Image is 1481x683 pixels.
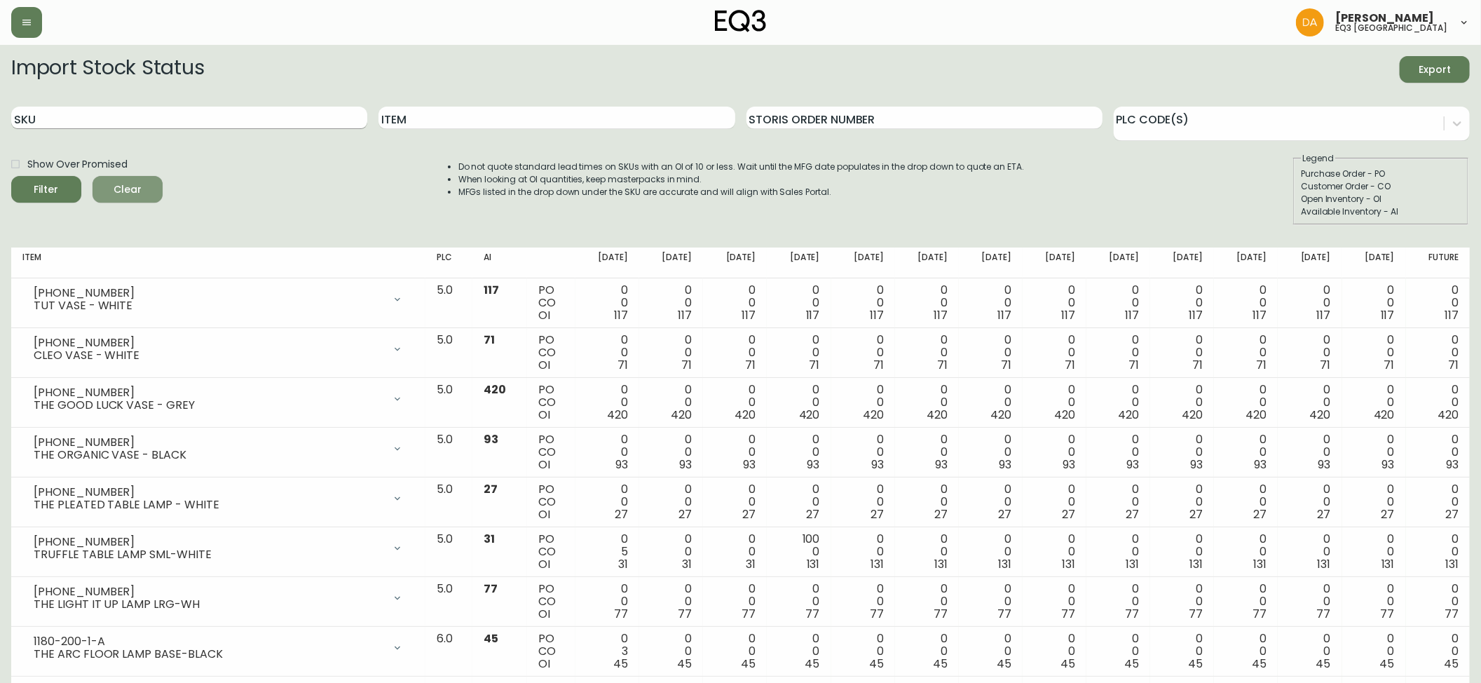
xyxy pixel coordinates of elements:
button: Export [1400,56,1470,83]
div: Open Inventory - OI [1301,193,1461,205]
span: 27 [934,506,948,522]
div: 0 0 [970,583,1011,621]
th: Future [1406,248,1470,278]
span: 420 [735,407,756,423]
div: 0 0 [778,483,819,521]
span: 93 [935,457,948,473]
div: 0 0 [1098,433,1139,471]
span: 420 [927,407,948,423]
div: 0 0 [906,633,948,670]
span: 93 [679,457,692,473]
span: 420 [990,407,1011,423]
th: [DATE] [959,248,1023,278]
div: 0 0 [714,334,756,372]
li: Do not quote standard lead times on SKUs with an OI of 10 or less. Wait until the MFG date popula... [458,161,1025,173]
div: 0 3 [587,633,628,670]
th: [DATE] [1342,248,1406,278]
span: 117 [1189,307,1203,323]
div: 0 0 [714,533,756,571]
th: Item [11,248,425,278]
span: 45 [484,630,498,647]
div: [PHONE_NUMBER] [34,586,383,598]
span: 77 [678,606,692,622]
th: [DATE] [639,248,703,278]
span: 93 [1190,457,1203,473]
div: 0 0 [1289,284,1330,322]
div: 0 0 [842,633,884,670]
div: 0 0 [1034,384,1075,421]
td: 6.0 [425,627,472,677]
span: 27 [807,506,820,522]
img: dd1a7e8db21a0ac8adbf82b84ca05374 [1296,8,1324,36]
div: 0 0 [587,583,628,621]
span: 31 [682,556,692,572]
div: 0 0 [1098,284,1139,322]
div: 0 0 [1161,533,1203,571]
th: [DATE] [831,248,895,278]
div: 0 0 [1225,533,1267,571]
span: 27 [1318,506,1331,522]
span: 93 [1255,457,1267,473]
div: [PHONE_NUMBER]TRUFFLE TABLE LAMP SML-WHITE [22,533,414,564]
div: 0 0 [1161,284,1203,322]
div: Available Inventory - AI [1301,205,1461,218]
div: 0 0 [1353,483,1395,521]
span: 71 [1257,357,1267,373]
span: 420 [1246,407,1267,423]
div: 0 0 [906,583,948,621]
div: Customer Order - CO [1301,180,1461,193]
div: PO CO [538,483,564,521]
span: OI [538,407,550,423]
span: 131 [1062,556,1075,572]
div: 0 0 [778,334,819,372]
span: 93 [1382,457,1395,473]
li: MFGs listed in the drop down under the SKU are accurate and will align with Sales Portal. [458,186,1025,198]
div: 0 0 [1161,384,1203,421]
div: 0 0 [1098,384,1139,421]
div: 0 0 [842,583,884,621]
div: 0 0 [1034,334,1075,372]
div: 0 0 [1034,533,1075,571]
div: [PHONE_NUMBER]THE GOOD LUCK VASE - GREY [22,384,414,414]
th: [DATE] [895,248,959,278]
div: THE PLEATED TABLE LAMP - WHITE [34,499,383,511]
span: 93 [484,431,498,447]
div: [PHONE_NUMBER] [34,436,383,449]
div: 0 0 [1034,633,1075,670]
div: 0 0 [1225,284,1267,322]
span: 27 [1126,506,1139,522]
td: 5.0 [425,577,472,627]
div: 0 0 [1225,334,1267,372]
span: 117 [1445,307,1459,323]
div: 0 0 [1161,583,1203,621]
span: 420 [1118,407,1139,423]
span: 131 [871,556,884,572]
div: 0 0 [650,583,692,621]
div: 0 0 [650,384,692,421]
span: 77 [934,606,948,622]
div: 0 0 [1098,483,1139,521]
td: 5.0 [425,428,472,478]
div: CLEO VASE - WHITE [34,349,383,362]
span: 93 [744,457,756,473]
span: OI [538,307,550,323]
div: 0 0 [714,633,756,670]
div: 0 0 [587,483,628,521]
span: 93 [615,457,628,473]
div: PO CO [538,533,564,571]
span: 420 [671,407,692,423]
span: 131 [998,556,1011,572]
div: THE LIGHT IT UP LAMP LRG-WH [34,598,383,611]
div: 0 0 [1034,583,1075,621]
span: 77 [1253,606,1267,622]
span: 27 [1189,506,1203,522]
div: 0 0 [842,483,884,521]
span: 117 [742,307,756,323]
div: 0 0 [906,384,948,421]
div: 0 0 [970,533,1011,571]
div: 0 0 [970,483,1011,521]
span: 420 [1054,407,1075,423]
div: PO CO [538,433,564,471]
div: 0 0 [1417,533,1459,571]
div: TUT VASE - WHITE [34,299,383,312]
